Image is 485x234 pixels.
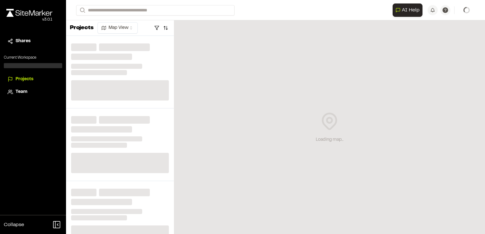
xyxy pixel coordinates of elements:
[8,76,58,83] a: Projects
[393,3,425,17] div: Open AI Assistant
[4,221,24,229] span: Collapse
[16,38,30,45] span: Shares
[8,38,58,45] a: Shares
[6,9,52,17] img: rebrand.png
[402,6,420,14] span: AI Help
[393,3,422,17] button: Open AI Assistant
[70,24,94,32] p: Projects
[316,136,343,143] div: Loading map...
[76,5,88,16] button: Search
[16,76,33,83] span: Projects
[6,17,52,23] div: Oh geez...please don't...
[16,88,27,95] span: Team
[4,55,62,61] p: Current Workspace
[8,88,58,95] a: Team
